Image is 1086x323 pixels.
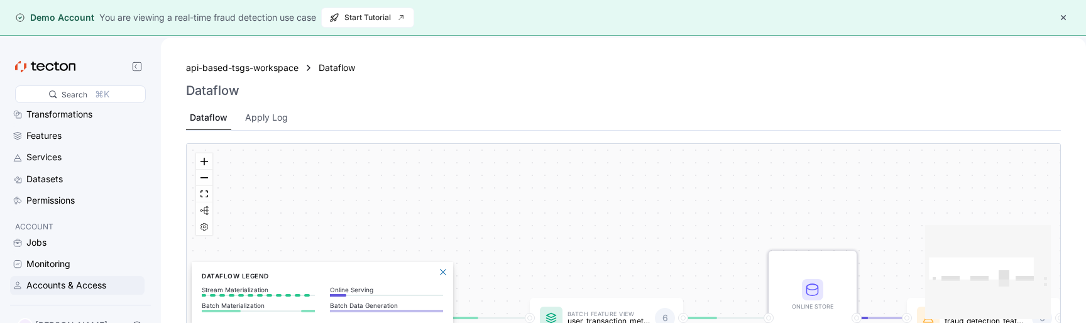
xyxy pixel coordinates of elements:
p: Online Serving [330,286,443,293]
div: Dataflow [190,111,228,124]
h3: Dataflow [186,83,239,98]
div: Features [26,129,62,143]
a: Datasets [10,170,145,189]
button: zoom in [196,153,212,170]
h6: Dataflow Legend [202,271,443,281]
a: Accounts & Access [10,276,145,295]
p: Batch Feature View [568,312,650,317]
div: Demo Account [15,11,94,24]
a: Permissions [10,191,145,210]
a: Monitoring [10,255,145,273]
a: Jobs [10,233,145,252]
div: You are viewing a real-time fraud detection use case [99,11,316,25]
div: Permissions [26,194,75,207]
div: Search⌘K [15,85,146,103]
button: zoom out [196,170,212,186]
div: Online Store [787,279,838,311]
div: Jobs [26,236,47,249]
a: Transformations [10,105,145,124]
p: Batch Data Generation [330,302,443,309]
div: Apply Log [245,111,288,124]
div: Services [26,150,62,164]
p: Batch Materialization [202,302,315,309]
a: Features [10,126,145,145]
div: React Flow controls [196,153,212,235]
div: Datasets [26,172,63,186]
div: Online Store [787,302,838,311]
div: Monitoring [26,257,70,271]
div: Transformations [26,107,92,121]
button: Start Tutorial [321,8,414,28]
a: api-based-tsgs-workspace [186,61,299,75]
span: Start Tutorial [329,8,406,27]
p: ACCOUNT [15,221,140,233]
button: fit view [196,186,212,202]
div: Search [62,89,87,101]
div: ⌘K [95,87,109,101]
a: Services [10,148,145,167]
p: Stream Materialization [202,286,315,293]
button: Close Legend Panel [436,265,451,280]
div: Accounts & Access [26,278,106,292]
a: Dataflow [319,61,363,75]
